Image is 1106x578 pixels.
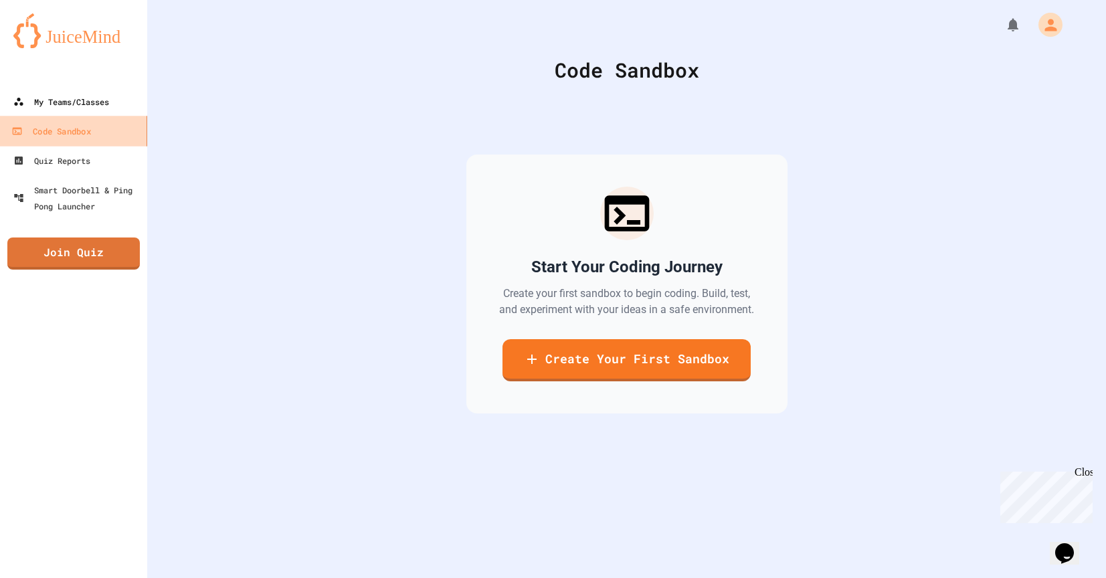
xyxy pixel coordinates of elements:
[7,237,140,270] a: Join Quiz
[13,182,142,214] div: Smart Doorbell & Ping Pong Launcher
[13,153,90,169] div: Quiz Reports
[11,123,90,140] div: Code Sandbox
[502,339,751,381] a: Create Your First Sandbox
[1050,524,1093,565] iframe: chat widget
[980,13,1024,36] div: My Notifications
[995,466,1093,523] iframe: chat widget
[13,94,109,110] div: My Teams/Classes
[1024,9,1066,40] div: My Account
[181,55,1073,85] div: Code Sandbox
[498,286,755,318] p: Create your first sandbox to begin coding. Build, test, and experiment with your ideas in a safe ...
[531,256,723,278] h2: Start Your Coding Journey
[13,13,134,48] img: logo-orange.svg
[5,5,92,85] div: Chat with us now!Close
